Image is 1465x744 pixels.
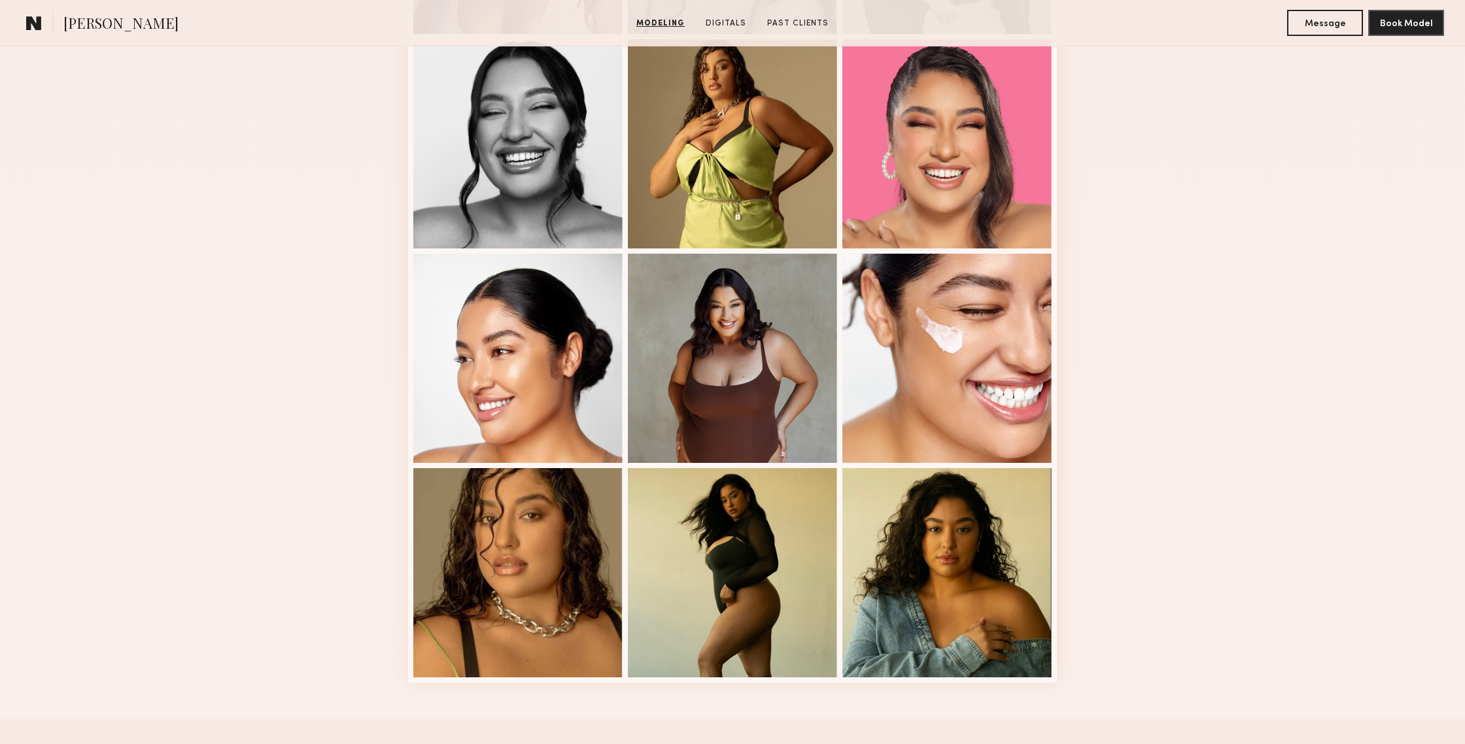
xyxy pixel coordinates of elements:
span: [PERSON_NAME] [63,13,179,36]
button: Book Model [1368,10,1444,36]
a: Past Clients [762,18,834,29]
a: Book Model [1368,17,1444,28]
a: Modeling [631,18,690,29]
button: Message [1287,10,1363,36]
a: Digitals [700,18,751,29]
